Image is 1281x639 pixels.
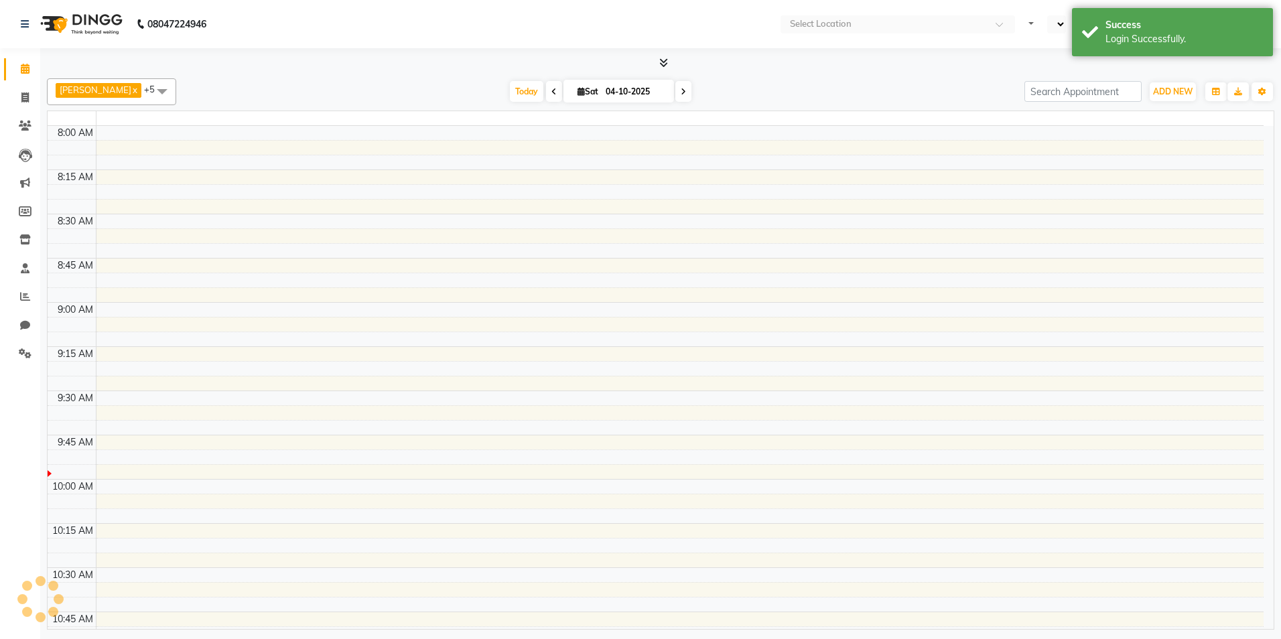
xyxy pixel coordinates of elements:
div: 8:00 AM [55,126,96,140]
div: 8:45 AM [55,259,96,273]
span: Today [510,81,543,102]
input: 2025-10-04 [602,82,669,102]
div: 9:30 AM [55,391,96,405]
b: 08047224946 [147,5,206,43]
div: 10:00 AM [50,480,96,494]
div: 10:30 AM [50,568,96,582]
div: 10:45 AM [50,612,96,626]
span: ADD NEW [1153,86,1193,96]
span: Sat [574,86,602,96]
div: Success [1105,18,1263,32]
div: 8:15 AM [55,170,96,184]
div: 9:00 AM [55,303,96,317]
input: Search Appointment [1024,81,1142,102]
a: x [131,84,137,95]
span: +5 [144,84,165,94]
div: 9:15 AM [55,347,96,361]
div: Select Location [790,17,852,31]
span: [PERSON_NAME] [60,84,131,95]
div: Login Successfully. [1105,32,1263,46]
button: ADD NEW [1150,82,1196,101]
div: 8:30 AM [55,214,96,228]
img: logo [34,5,126,43]
div: 10:15 AM [50,524,96,538]
div: 9:45 AM [55,435,96,449]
